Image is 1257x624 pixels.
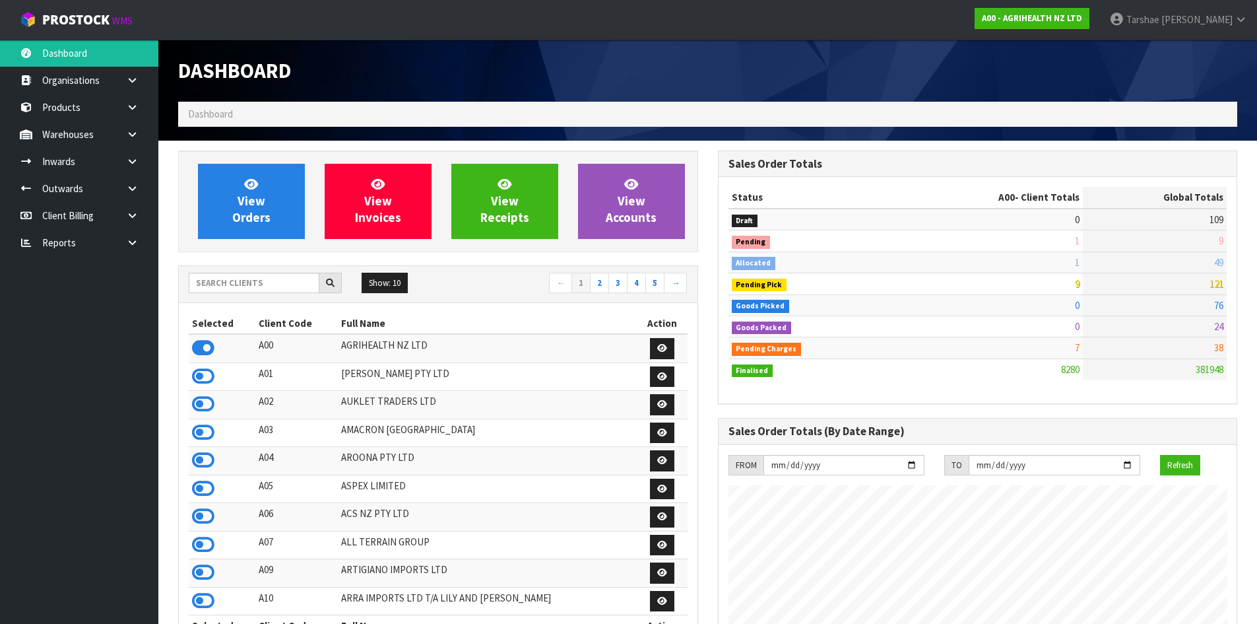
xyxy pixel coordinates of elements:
span: 121 [1209,277,1223,290]
span: Pending [732,236,771,249]
td: A00 [255,334,338,363]
h3: Sales Order Totals (By Date Range) [728,425,1227,438]
span: Goods Picked [732,300,790,313]
span: 9 [1075,277,1080,290]
td: AMACRON [GEOGRAPHIC_DATA] [338,419,637,447]
span: [PERSON_NAME] [1161,13,1233,26]
strong: A00 - AGRIHEALTH NZ LTD [982,13,1082,24]
span: Allocated [732,257,776,270]
td: AUKLET TRADERS LTD [338,391,637,419]
a: ViewAccounts [578,164,685,239]
td: ARRA IMPORTS LTD T/A LILY AND [PERSON_NAME] [338,587,637,615]
button: Refresh [1160,455,1200,476]
span: Tarshae [1126,13,1159,26]
a: ViewInvoices [325,164,432,239]
td: A09 [255,559,338,588]
span: 1 [1075,256,1080,269]
a: 5 [645,273,664,294]
td: AROONA PTY LTD [338,447,637,475]
a: A00 - AGRIHEALTH NZ LTD [975,8,1089,29]
span: Dashboard [178,57,291,84]
th: Client Code [255,313,338,334]
td: A10 [255,587,338,615]
span: 381948 [1196,363,1223,376]
span: 76 [1214,299,1223,312]
span: A00 [998,191,1015,203]
span: View Invoices [355,176,401,226]
span: View Receipts [480,176,529,226]
img: cube-alt.png [20,11,36,28]
td: A06 [255,503,338,532]
a: ← [549,273,572,294]
span: 1 [1075,234,1080,247]
span: Goods Packed [732,322,792,335]
a: 3 [608,273,628,294]
a: → [664,273,687,294]
span: 8280 [1061,363,1080,376]
span: 0 [1075,299,1080,312]
th: Action [637,313,688,334]
span: View Orders [232,176,271,226]
a: 2 [590,273,609,294]
span: View Accounts [606,176,657,226]
td: A01 [255,363,338,391]
span: 38 [1214,341,1223,354]
span: Pending Charges [732,343,802,356]
input: Search clients [189,273,319,293]
a: 1 [571,273,591,294]
span: 49 [1214,256,1223,269]
a: ViewReceipts [451,164,558,239]
td: A04 [255,447,338,475]
td: AGRIHEALTH NZ LTD [338,334,637,363]
div: TO [944,455,969,476]
td: ASPEX LIMITED [338,475,637,503]
span: 24 [1214,320,1223,333]
span: 0 [1075,213,1080,226]
span: 7 [1075,341,1080,354]
span: Pending Pick [732,279,787,292]
a: 4 [627,273,646,294]
span: 9 [1219,234,1223,247]
div: FROM [728,455,763,476]
a: ViewOrders [198,164,305,239]
td: ARTIGIANO IMPORTS LTD [338,559,637,588]
span: 109 [1209,213,1223,226]
td: ALL TERRAIN GROUP [338,531,637,559]
td: A02 [255,391,338,419]
small: WMS [112,15,133,27]
th: Selected [189,313,255,334]
th: Full Name [338,313,637,334]
button: Show: 10 [362,273,408,294]
h3: Sales Order Totals [728,158,1227,170]
td: ACS NZ PTY LTD [338,503,637,532]
th: - Client Totals [893,187,1083,208]
td: A03 [255,419,338,447]
td: A05 [255,475,338,503]
td: [PERSON_NAME] PTY LTD [338,363,637,391]
th: Status [728,187,893,208]
nav: Page navigation [448,273,688,296]
span: Dashboard [188,108,233,120]
span: 0 [1075,320,1080,333]
span: Draft [732,215,758,228]
th: Global Totals [1083,187,1227,208]
span: ProStock [42,11,110,28]
td: A07 [255,531,338,559]
span: Finalised [732,364,773,378]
